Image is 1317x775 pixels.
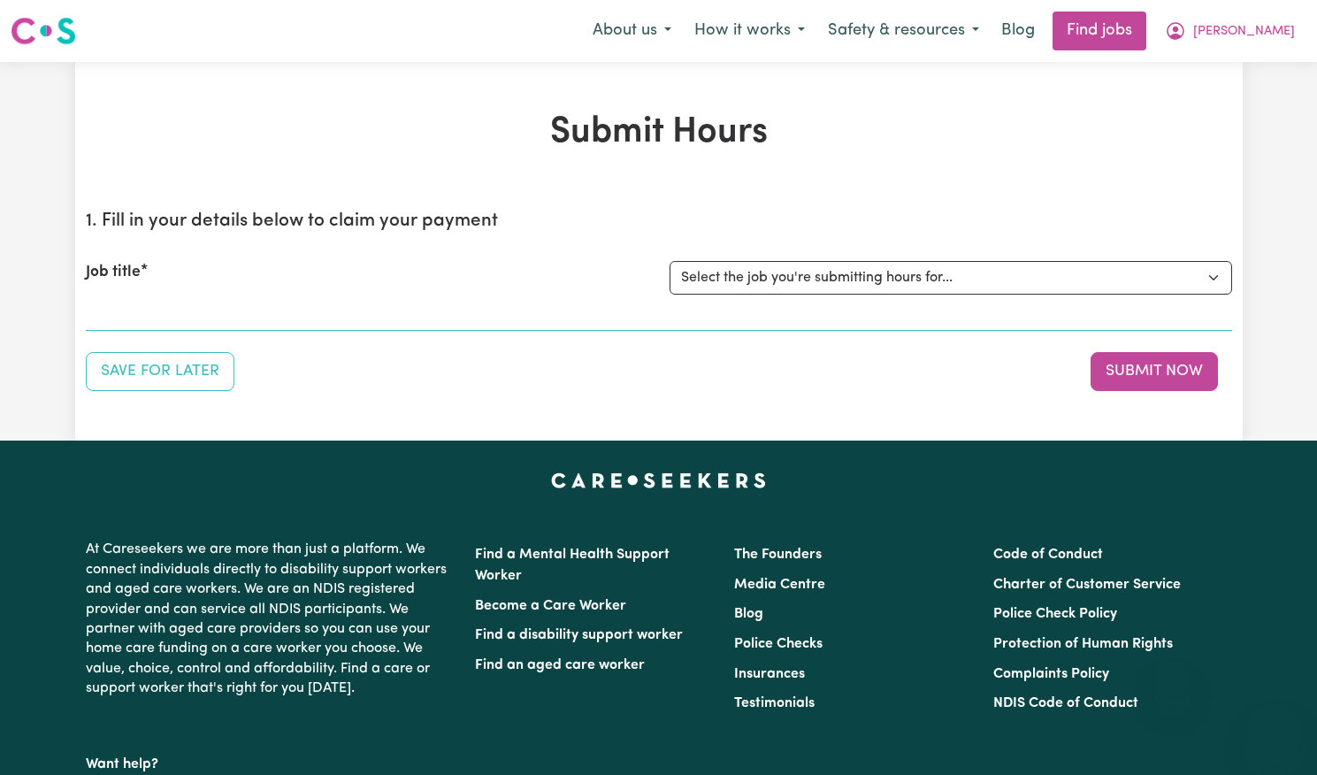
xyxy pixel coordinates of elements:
h2: 1. Fill in your details below to claim your payment [86,211,1232,233]
h1: Submit Hours [86,111,1232,154]
button: My Account [1153,12,1306,50]
button: How it works [683,12,816,50]
a: Become a Care Worker [475,599,626,613]
a: Find jobs [1053,12,1146,50]
a: Find an aged care worker [475,658,645,672]
a: Testimonials [734,696,815,710]
a: Blog [991,12,1045,50]
a: Careseekers home page [551,472,766,487]
a: Careseekers logo [11,11,76,51]
a: The Founders [734,548,822,562]
span: [PERSON_NAME] [1193,22,1295,42]
iframe: Button to launch messaging window [1246,704,1303,761]
a: Charter of Customer Service [993,578,1181,592]
p: Want help? [86,748,454,774]
a: Blog [734,607,763,621]
a: Find a Mental Health Support Worker [475,548,670,583]
a: Insurances [734,667,805,681]
a: Complaints Policy [993,667,1109,681]
a: Find a disability support worker [475,628,683,642]
a: Protection of Human Rights [993,637,1173,651]
iframe: Close message [1154,662,1190,697]
button: About us [581,12,683,50]
img: Careseekers logo [11,15,76,47]
a: Media Centre [734,578,825,592]
a: Code of Conduct [993,548,1103,562]
button: Submit your job report [1091,352,1218,391]
button: Save your job report [86,352,234,391]
p: At Careseekers we are more than just a platform. We connect individuals directly to disability su... [86,533,454,705]
a: NDIS Code of Conduct [993,696,1138,710]
a: Police Checks [734,637,823,651]
button: Safety & resources [816,12,991,50]
a: Police Check Policy [993,607,1117,621]
label: Job title [86,261,141,284]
